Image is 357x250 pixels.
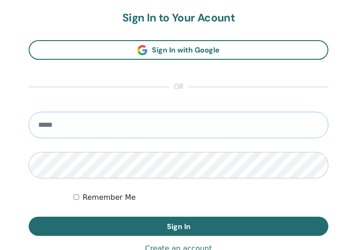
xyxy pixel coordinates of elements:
[74,192,328,203] div: Keep me authenticated indefinitely or until I manually logout
[83,192,136,203] label: Remember Me
[29,40,328,60] a: Sign In with Google
[29,217,328,236] button: Sign In
[167,222,191,231] span: Sign In
[152,45,220,55] span: Sign In with Google
[169,82,188,93] span: or
[29,11,328,25] h2: Sign In to Your Acount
